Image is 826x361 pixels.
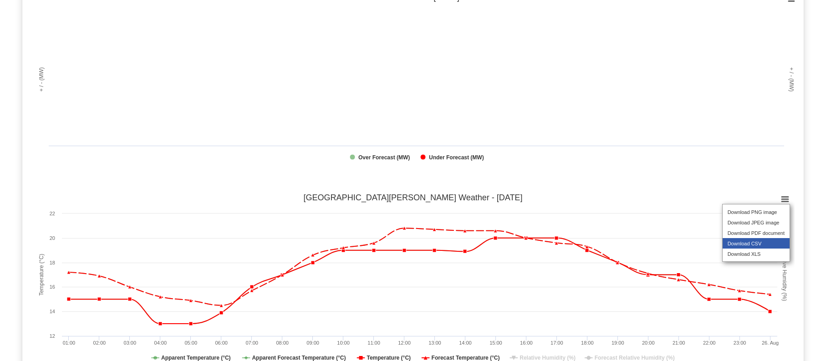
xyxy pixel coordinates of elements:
tspan: + / - (MW) [38,67,45,92]
tspan: Apparent Temperature (°C) [161,355,231,361]
text: 14:00 [459,340,472,346]
text: 01:00 [63,340,76,346]
tspan: Over Forecast (MW) [358,154,410,161]
tspan: + / - (MW) [788,67,795,92]
text: 04:00 [154,340,167,346]
tspan: Temperature (°C) [38,254,45,296]
li: Download JPEG image [723,217,790,228]
tspan: Relative Humidity (%) [781,249,788,301]
text: 13:00 [428,340,441,346]
text: 16 [50,284,55,290]
text: 03:00 [124,340,137,346]
text: 07:00 [245,340,258,346]
tspan: Apparent Forecast Temperature (°C) [252,355,346,361]
text: 02:00 [93,340,106,346]
text: 20:00 [642,340,655,346]
text: 18 [50,260,55,265]
text: 05:00 [184,340,197,346]
text: 18:00 [581,340,594,346]
tspan: Forecast Temperature (°C) [432,355,500,361]
text: 10:00 [337,340,350,346]
li: Download PNG image [723,207,790,217]
text: 19:00 [612,340,624,346]
tspan: [GEOGRAPHIC_DATA][PERSON_NAME] Weather - [DATE] [304,193,523,203]
text: 22 [50,211,55,216]
tspan: Relative Humidity (%) [520,355,576,361]
text: 08:00 [276,340,289,346]
text: 06:00 [215,340,228,346]
tspan: Under Forecast (MW) [429,154,484,161]
text: 22:00 [703,340,716,346]
text: 20 [50,235,55,241]
text: 12:00 [398,340,411,346]
text: 09:00 [306,340,319,346]
text: 21:00 [673,340,685,346]
tspan: Forecast Relative Humidity (%) [595,355,675,361]
li: Download CSV [723,238,790,249]
li: Download XLS [723,249,790,259]
text: 11:00 [367,340,380,346]
text: 15:00 [489,340,502,346]
text: 17:00 [551,340,563,346]
tspan: 26. Aug [762,340,779,346]
text: 12 [50,333,55,339]
text: 23:00 [734,340,746,346]
text: 14 [50,309,55,314]
li: Download PDF document [723,228,790,238]
text: 16:00 [520,340,533,346]
tspan: Temperature (°C) [367,355,411,361]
